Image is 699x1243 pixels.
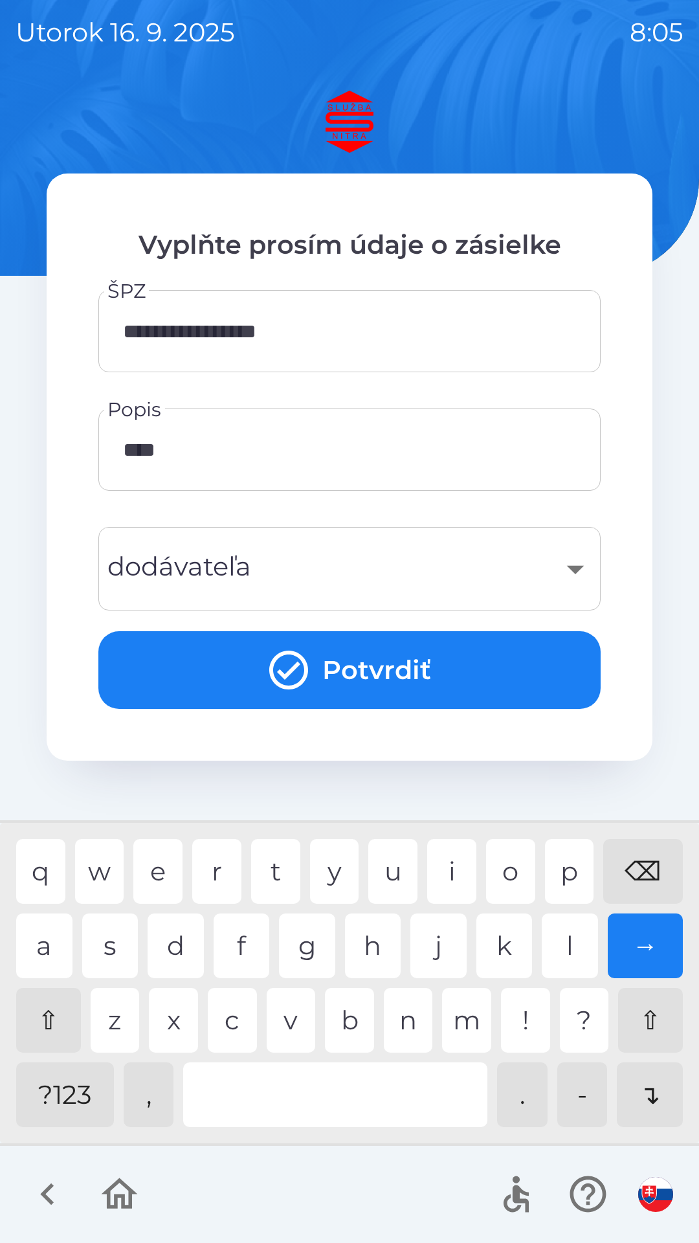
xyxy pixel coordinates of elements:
[47,91,652,153] img: Logo
[630,13,683,52] p: 8:05
[107,396,161,423] label: Popis
[98,225,601,264] p: Vyplňte prosím údaje o zásielke
[638,1177,673,1212] img: sk flag
[98,631,601,709] button: Potvrdiť
[107,277,146,305] label: ŠPZ
[16,13,235,52] p: utorok 16. 9. 2025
